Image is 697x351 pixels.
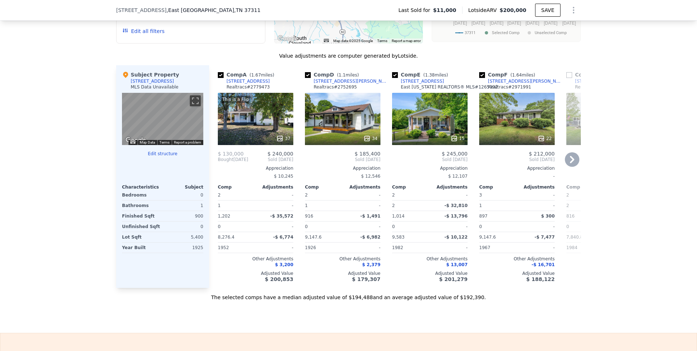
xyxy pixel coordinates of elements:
[360,235,380,240] span: -$ 6,982
[518,190,555,200] div: -
[431,222,468,232] div: -
[430,184,468,190] div: Adjustments
[218,243,254,253] div: 1952
[562,21,576,26] text: [DATE]
[257,190,293,200] div: -
[218,224,221,229] span: 0
[122,184,163,190] div: Characteristics
[248,157,293,162] span: Sold [DATE]
[305,201,341,211] div: 1
[218,214,230,219] span: 1,202
[479,271,555,276] div: Adjusted Value
[566,235,586,240] span: 7,840.80
[305,165,380,171] div: Appreciation
[444,203,468,208] span: -$ 32,810
[392,201,428,211] div: 2
[344,222,380,232] div: -
[566,256,642,262] div: Other Adjustments
[360,214,380,219] span: -$ 1,491
[218,184,256,190] div: Comp
[305,184,343,190] div: Comp
[274,174,293,179] span: $ 10,245
[305,235,322,240] span: 9,147.6
[268,151,293,157] span: $ 240,000
[122,243,161,253] div: Year Built
[116,52,581,59] div: Value adjustments are computer generated by Lotside .
[566,201,603,211] div: 2
[526,276,555,282] span: $ 188,122
[122,201,161,211] div: Bathrooms
[116,7,167,14] span: [STREET_ADDRESS]
[246,73,277,78] span: ( miles)
[305,78,389,84] a: [STREET_ADDRESS][PERSON_NAME]
[124,136,148,145] img: Google
[122,93,203,145] div: Street View
[517,184,555,190] div: Adjustments
[479,78,563,84] a: [STREET_ADDRESS][PERSON_NAME]
[566,78,618,84] a: [STREET_ADDRESS]
[273,235,293,240] span: -$ 6,774
[343,184,380,190] div: Adjustments
[305,243,341,253] div: 1926
[334,73,362,78] span: ( miles)
[167,7,261,14] span: , East [GEOGRAPHIC_DATA]
[465,30,476,35] text: 37311
[566,71,626,78] div: Comp G
[431,243,468,253] div: -
[392,157,468,162] span: Sold [DATE]
[488,78,563,84] div: [STREET_ADDRESS][PERSON_NAME]
[566,243,603,253] div: 1984
[526,21,539,26] text: [DATE]
[164,232,203,242] div: 5,400
[362,262,380,267] span: $ 2,379
[535,235,555,240] span: -$ 7,477
[355,151,380,157] span: $ 185,400
[131,78,174,84] div: [STREET_ADDRESS]
[508,21,521,26] text: [DATE]
[257,222,293,232] div: -
[257,243,293,253] div: -
[401,78,444,84] div: [STREET_ADDRESS]
[190,95,201,106] button: Toggle fullscreen view
[518,222,555,232] div: -
[392,256,468,262] div: Other Adjustments
[276,34,300,44] img: Google
[479,214,488,219] span: 897
[218,193,221,198] span: 2
[392,71,451,78] div: Comp E
[566,224,569,229] span: 0
[130,140,135,144] button: Keyboard shortcuts
[344,201,380,211] div: -
[140,140,155,145] button: Map Data
[174,140,201,144] a: Report a problem
[453,21,467,26] text: [DATE]
[444,235,468,240] span: -$ 10,122
[479,157,555,162] span: Sold [DATE]
[218,271,293,276] div: Adjusted Value
[566,214,575,219] span: 816
[442,151,468,157] span: $ 245,000
[131,84,179,90] div: MLS Data Unavailable
[344,190,380,200] div: -
[218,151,244,157] span: $ 130,000
[392,184,430,190] div: Comp
[479,243,515,253] div: 1967
[227,78,270,84] div: [STREET_ADDRESS]
[116,288,581,301] div: The selected comps have a median adjusted value of $194,488 and an average adjusted value of $192...
[305,157,380,162] span: Sold [DATE]
[479,165,555,171] div: Appreciation
[305,224,308,229] span: 0
[518,201,555,211] div: -
[218,157,233,162] span: Bought
[392,271,468,276] div: Adjusted Value
[490,21,504,26] text: [DATE]
[575,78,618,84] div: [STREET_ADDRESS]
[164,243,203,253] div: 1925
[479,224,482,229] span: 0
[433,7,456,14] span: $11,000
[305,193,308,198] span: 2
[479,201,515,211] div: 1
[392,165,468,171] div: Appreciation
[276,34,300,44] a: Open this area in Google Maps (opens a new window)
[333,39,373,43] span: Map data ©2025 Google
